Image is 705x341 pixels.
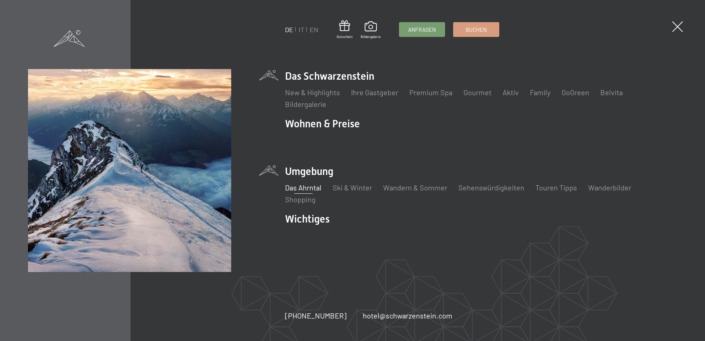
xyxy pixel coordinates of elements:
a: Belvita [600,88,623,97]
a: Gourmet [463,88,492,97]
a: Shopping [285,195,316,204]
a: Wanderbilder [588,183,631,192]
a: GoGreen [562,88,589,97]
a: Sehenswürdigkeiten [458,183,524,192]
a: Premium Spa [409,88,452,97]
a: hotel@schwarzenstein.com [363,310,452,321]
a: Family [530,88,551,97]
a: IT [299,25,304,34]
span: Bildergalerie [361,34,381,39]
a: Gutschein [337,20,352,39]
a: Ski & Winter [333,183,372,192]
a: Wandern & Sommer [383,183,447,192]
a: Ihre Gastgeber [351,88,398,97]
a: Bildergalerie [361,21,381,39]
span: Gutschein [337,34,352,39]
a: EN [310,25,318,34]
a: DE [285,25,293,34]
a: Bildergalerie [285,100,326,108]
span: Anfragen [408,26,436,34]
a: New & Highlights [285,88,340,97]
span: [PHONE_NUMBER] [285,311,347,320]
a: Buchen [454,23,499,37]
span: Buchen [466,26,487,34]
a: Aktiv [503,88,519,97]
a: [PHONE_NUMBER] [285,310,347,321]
a: Anfragen [399,23,445,37]
a: Touren Tipps [535,183,577,192]
a: Das Ahrntal [285,183,322,192]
